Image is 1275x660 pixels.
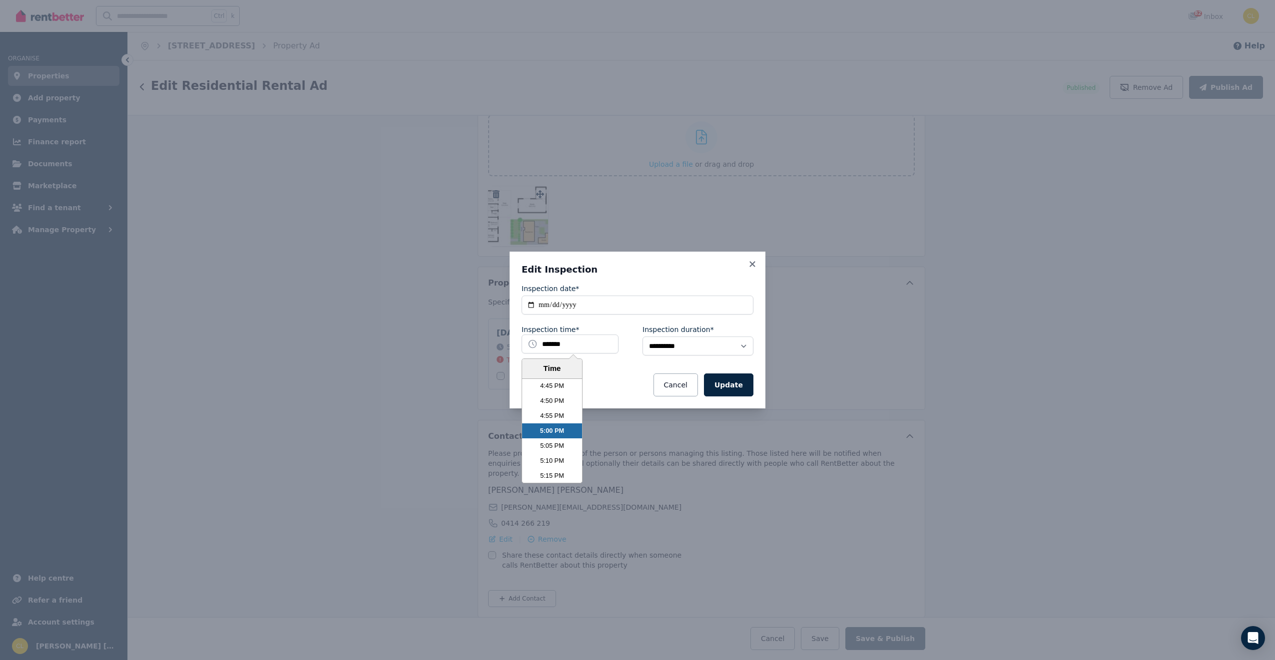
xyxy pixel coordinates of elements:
[522,468,582,483] li: 5:15 PM
[522,408,582,423] li: 4:55 PM
[522,438,582,453] li: 5:05 PM
[525,363,580,374] div: Time
[653,373,698,396] button: Cancel
[1241,626,1265,650] div: Open Intercom Messenger
[522,423,582,438] li: 5:00 PM
[522,378,582,393] li: 4:45 PM
[522,264,753,276] h3: Edit Inspection
[522,325,579,334] label: Inspection time*
[704,373,753,396] button: Update
[522,379,582,483] ul: Time
[522,284,579,294] label: Inspection date*
[642,325,714,334] label: Inspection duration*
[522,393,582,408] li: 4:50 PM
[522,453,582,468] li: 5:10 PM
